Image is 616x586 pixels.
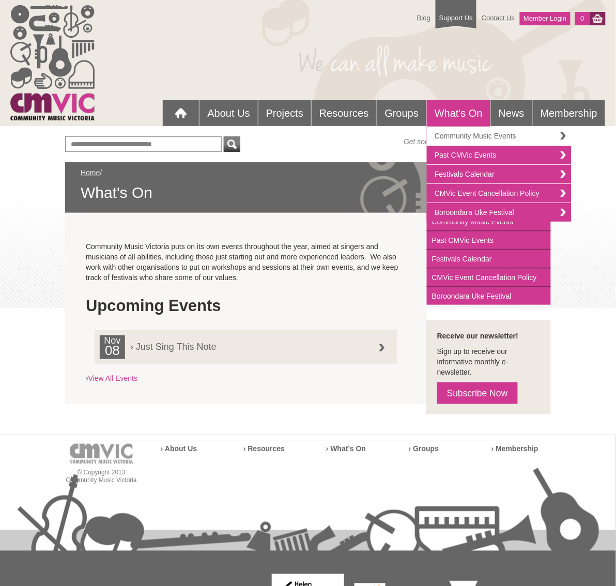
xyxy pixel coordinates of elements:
div: / [81,167,535,203]
a: Festivals Calendar [427,250,551,269]
strong: Receive our newsletter! [437,332,518,340]
a: › Resources [243,445,285,453]
a: Member Login [520,12,570,25]
a: Boroondara Uke Festival [427,203,572,222]
a: About Us [199,100,257,126]
a: Projects [258,100,311,126]
a: Blog [412,9,436,27]
a: Resources [312,100,377,126]
a: Nov08 › Just Sing This Note [95,330,397,364]
p: © Copyright 2013 Community Music Victoria [65,469,137,485]
span: Get social with us! [404,136,463,147]
img: cmvic-logo-footer.png [70,444,133,464]
a: › About Us [161,445,197,453]
a: Past CMVic Events [427,146,572,165]
a: View All Events [88,374,137,382]
a: CMVic Event Cancellation Policy [427,269,551,287]
a: Home [81,168,100,177]
span: What's On [81,183,535,203]
a: Groups [377,100,427,126]
a: Contact Us [476,9,520,27]
h1: Upcoming Events [86,296,406,316]
a: Membership [533,100,605,126]
a: 0 [575,12,590,25]
h2: 08 [102,346,122,359]
a: Community Music Events [427,213,551,232]
p: Sign up to receive our informative monthly e-newsletter. [437,346,541,377]
img: cmvic_logo.png [10,5,95,120]
a: › Groups [409,445,439,453]
a: › What’s On [326,445,366,453]
a: Past CMVic Events [427,232,551,250]
a: CMVic Event Cancellation Policy [427,184,572,203]
a: Festivals Calendar [427,165,572,184]
a: Boroondara Uke Festival [427,287,551,305]
a: › Membership [491,445,538,453]
p: Community Music Victoria puts on its own events throughout the year, aimed at singers and musicia... [86,241,406,283]
div: › [86,290,406,383]
a: Subscribe Now [437,382,518,404]
a: What's On [427,100,490,127]
a: Community Music Events [427,127,572,146]
a: News [491,100,532,126]
span: › Just Sing This Note [100,335,378,352]
div: Nov [100,335,125,359]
